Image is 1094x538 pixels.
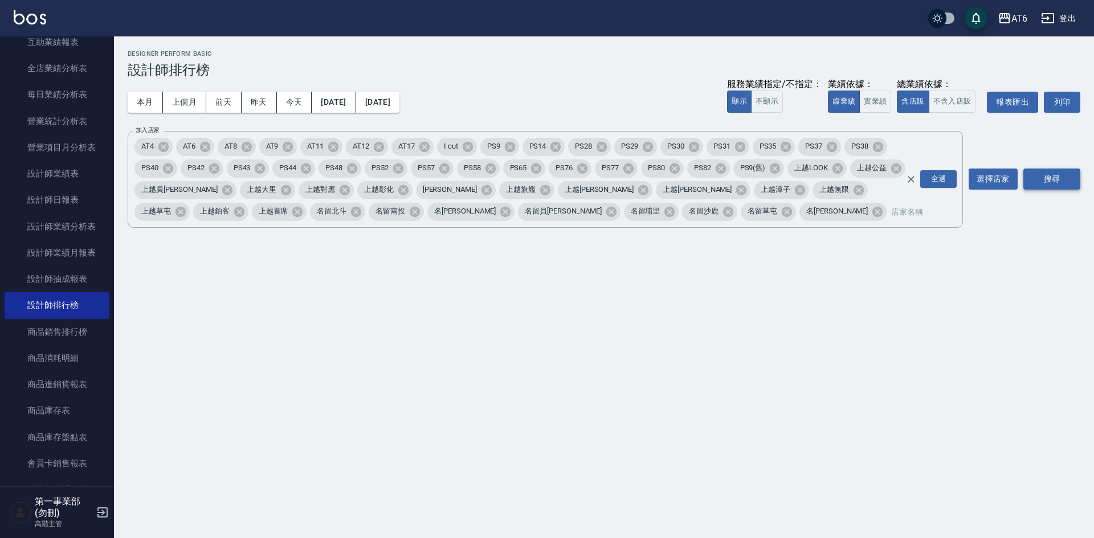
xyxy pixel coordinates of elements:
div: 上越首席 [252,203,307,221]
img: Logo [14,10,46,24]
div: 上越員[PERSON_NAME] [134,181,236,199]
button: save [965,7,987,30]
button: 虛業績 [828,91,860,113]
span: PS42 [181,162,211,174]
div: AT6 [1011,11,1027,26]
a: 設計師抽成報表 [5,266,109,292]
button: 實業績 [859,91,891,113]
div: AT8 [218,138,256,156]
button: 顯示 [727,91,752,113]
button: [DATE] [312,92,356,113]
span: 上越[PERSON_NAME] [558,184,640,195]
h3: 設計師排行榜 [128,62,1080,78]
div: 總業績依據： [897,79,981,91]
button: 今天 [277,92,312,113]
span: [PERSON_NAME] [416,184,484,195]
div: PS30 [660,138,703,156]
a: 全店業績分析表 [5,55,109,81]
div: 名留員[PERSON_NAME] [518,203,620,221]
span: 名[PERSON_NAME] [427,206,503,217]
div: AT9 [259,138,297,156]
div: PS42 [181,159,223,178]
div: 名留埔里 [624,203,679,221]
div: AT11 [300,138,342,156]
a: 商品銷售排行榜 [5,319,109,345]
span: 上越LOOK [787,162,835,174]
span: PS43 [227,162,258,174]
div: PS57 [411,159,454,178]
button: 搜尋 [1023,169,1080,190]
a: 營業統計分析表 [5,108,109,134]
span: PS37 [798,141,829,152]
div: 上越LOOK [787,159,847,178]
h5: 第一事業部 (勿刪) [35,496,93,519]
button: 昨天 [242,92,277,113]
div: 業績依據： [828,79,891,91]
a: 設計師業績表 [5,161,109,187]
span: PS77 [595,162,626,174]
span: 上越大里 [240,184,283,195]
div: PS82 [687,159,730,178]
span: PS58 [457,162,488,174]
a: 設計師日報表 [5,187,109,213]
div: PS37 [798,138,841,156]
button: 含店販 [897,91,929,113]
button: 登出 [1036,8,1080,29]
span: PS9(舊) [733,162,773,174]
span: PS29 [614,141,645,152]
span: PS31 [707,141,737,152]
div: PS44 [272,159,315,178]
div: 全選 [920,170,957,188]
div: 上越公益 [850,159,905,178]
a: 設計師排行榜 [5,292,109,318]
div: I cut [437,138,477,156]
span: 名留北斗 [310,206,353,217]
a: 設計師業績月報表 [5,240,109,266]
span: 名留埔里 [624,206,667,217]
div: PS52 [365,159,407,178]
span: AT6 [176,141,202,152]
span: 上越旗艦 [499,184,542,195]
span: PS35 [753,141,783,152]
p: 高階主管 [35,519,93,529]
span: AT17 [391,141,422,152]
div: 上越大里 [240,181,295,199]
button: 不含入店販 [929,91,976,113]
span: AT9 [259,141,285,152]
a: 商品庫存表 [5,397,109,424]
span: 上越鉑客 [193,206,236,217]
span: I cut [437,141,465,152]
span: 上越首席 [252,206,295,217]
span: PS9 [480,141,507,152]
input: 店家名稱 [888,202,926,221]
span: PS82 [687,162,718,174]
button: AT6 [993,7,1032,30]
div: PS48 [319,159,361,178]
div: 服務業績指定/不指定： [727,79,822,91]
div: PS9 [480,138,519,156]
div: 名留南投 [369,203,424,221]
div: PS43 [227,159,270,178]
span: 名[PERSON_NAME] [799,206,875,217]
div: PS35 [753,138,795,156]
span: 上越[PERSON_NAME] [656,184,738,195]
a: 營業項目月分析表 [5,134,109,161]
a: 服務扣項明細表 [5,477,109,503]
a: 報表匯出 [987,92,1038,113]
span: 上越公益 [850,162,893,174]
span: PS28 [568,141,599,152]
div: 上越彰化 [357,181,413,199]
button: 列印 [1044,92,1080,113]
div: AT6 [176,138,214,156]
div: AT17 [391,138,434,156]
div: PS80 [641,159,684,178]
div: 名留草屯 [741,203,796,221]
button: 選擇店家 [969,169,1018,190]
button: 本月 [128,92,163,113]
span: 名留南投 [369,206,412,217]
span: AT8 [218,141,244,152]
div: PS14 [522,138,565,156]
span: PS40 [134,162,165,174]
button: 前天 [206,92,242,113]
span: 上越無限 [813,184,856,195]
